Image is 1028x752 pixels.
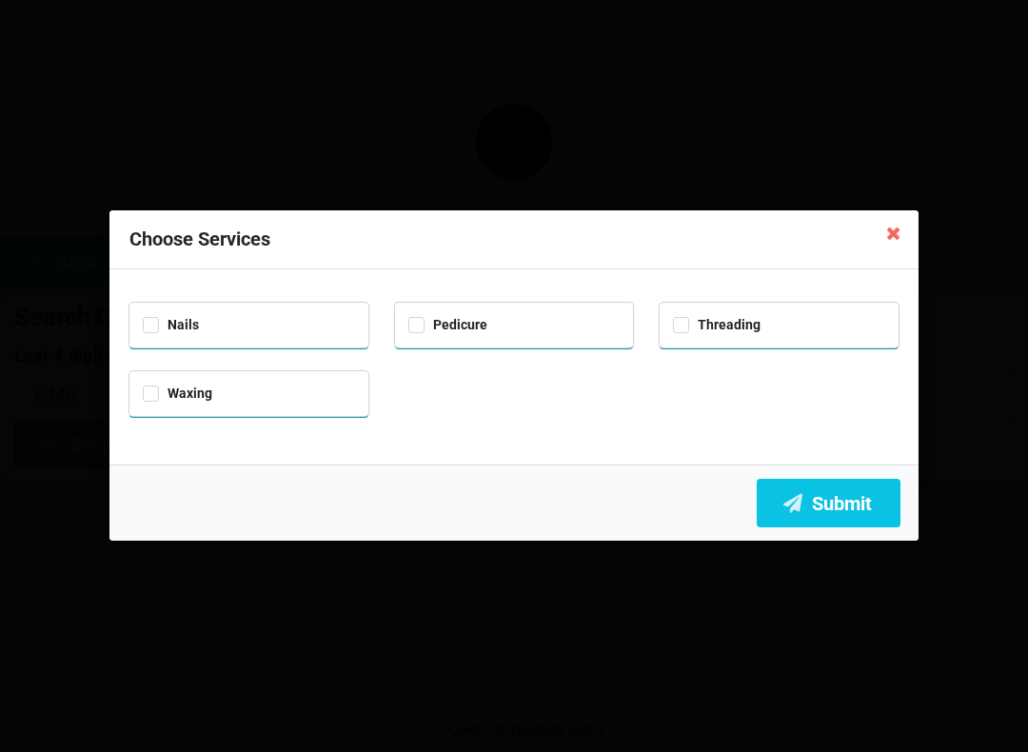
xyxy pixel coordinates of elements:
[143,317,199,333] label: Nails
[109,210,919,269] div: Choose Services
[673,317,761,333] label: Threading
[143,386,212,402] label: Waxing
[408,317,487,333] label: Pedicure
[757,479,900,527] button: Submit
